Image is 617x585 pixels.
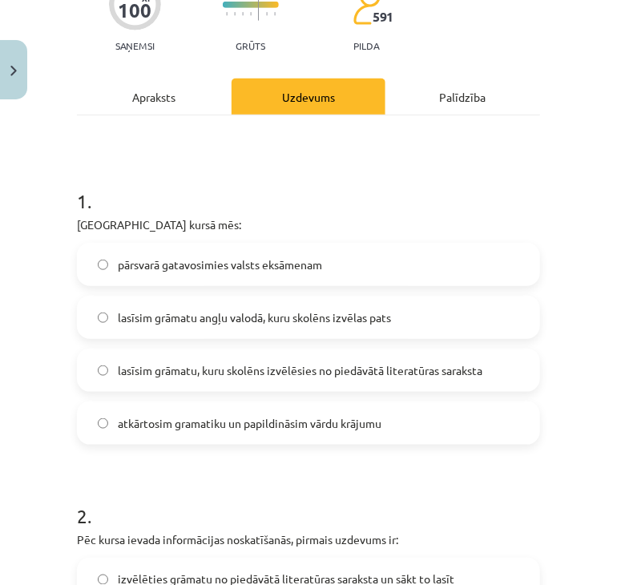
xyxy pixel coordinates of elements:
img: icon-short-line-57e1e144782c952c97e751825c79c345078a6d821885a25fce030b3d8c18986b.svg [234,12,236,16]
img: icon-short-line-57e1e144782c952c97e751825c79c345078a6d821885a25fce030b3d8c18986b.svg [266,12,268,16]
p: pilda [353,40,379,51]
p: [GEOGRAPHIC_DATA] kursā mēs: [77,216,540,233]
div: Apraksts [77,79,232,115]
span: pārsvarā gatavosimies valsts eksāmenam [118,256,322,273]
p: Pēc kursa ievada informācijas noskatīšanās, pirmais uzdevums ir: [77,531,540,548]
span: atkārtosim gramatiku un papildināsim vārdu krājumu [118,415,381,432]
img: icon-short-line-57e1e144782c952c97e751825c79c345078a6d821885a25fce030b3d8c18986b.svg [226,12,228,16]
h1: 2 . [77,477,540,526]
span: lasīsim grāmatu angļu valodā, kuru skolēns izvēlas pats [118,309,391,326]
img: icon-short-line-57e1e144782c952c97e751825c79c345078a6d821885a25fce030b3d8c18986b.svg [250,12,252,16]
input: lasīsim grāmatu angļu valodā, kuru skolēns izvēlas pats [98,313,108,323]
input: atkārtosim gramatiku un papildināsim vārdu krājumu [98,418,108,429]
input: pārsvarā gatavosimies valsts eksāmenam [98,260,108,270]
div: Uzdevums [232,79,386,115]
img: icon-short-line-57e1e144782c952c97e751825c79c345078a6d821885a25fce030b3d8c18986b.svg [242,12,244,16]
h1: 1 . [77,162,540,212]
div: Palīdzība [385,79,540,115]
p: Grūts [236,40,265,51]
img: icon-short-line-57e1e144782c952c97e751825c79c345078a6d821885a25fce030b3d8c18986b.svg [274,12,276,16]
input: lasīsim grāmatu, kuru skolēns izvēlēsies no piedāvātā literatūras saraksta [98,365,108,376]
span: 591 [373,10,394,24]
p: Saņemsi [109,40,161,51]
img: icon-close-lesson-0947bae3869378f0d4975bcd49f059093ad1ed9edebbc8119c70593378902aed.svg [10,66,17,76]
input: izvēlēties grāmatu no piedāvātā literatūras saraksta un sākt to lasīt [98,575,108,585]
span: lasīsim grāmatu, kuru skolēns izvēlēsies no piedāvātā literatūras saraksta [118,362,482,379]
